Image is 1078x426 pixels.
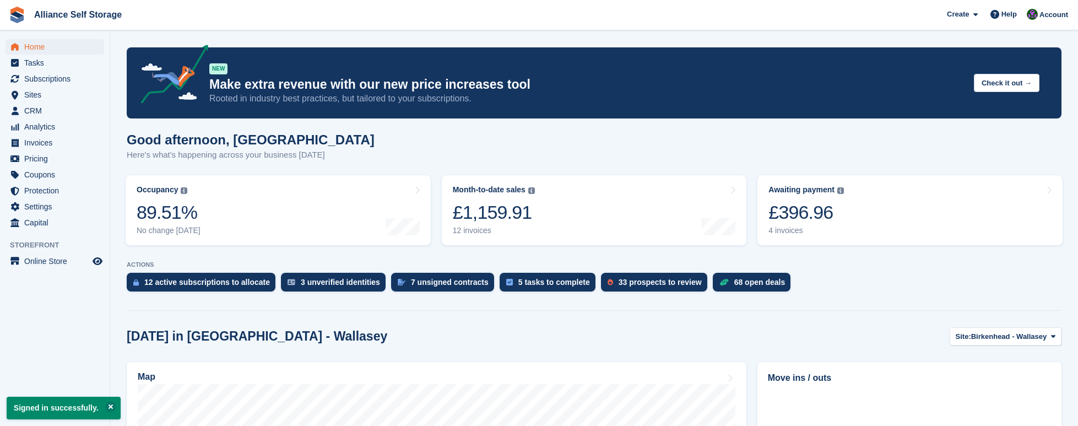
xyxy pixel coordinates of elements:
[137,201,201,224] div: 89.51%
[138,372,155,382] h2: Map
[6,55,104,71] a: menu
[768,371,1051,385] h2: Move ins / outs
[6,254,104,269] a: menu
[24,71,90,87] span: Subscriptions
[10,240,110,251] span: Storefront
[6,103,104,118] a: menu
[132,45,209,107] img: price-adjustments-announcement-icon-8257ccfd72463d97f412b2fc003d46551f7dbcb40ab6d574587a9cd5c0d94...
[608,279,613,285] img: prospect-51fa495bee0391a8d652442698ab0144808aea92771e9ea1ae160a38d050c398.svg
[1027,9,1038,20] img: Romilly Norton
[24,254,90,269] span: Online Store
[24,135,90,150] span: Invoices
[971,331,1047,342] span: Birkenhead - Wallasey
[411,278,489,287] div: 7 unsigned contracts
[974,74,1039,92] button: Check it out →
[126,175,431,245] a: Occupancy 89.51% No change [DATE]
[6,151,104,166] a: menu
[6,199,104,214] a: menu
[137,226,201,235] div: No change [DATE]
[127,261,1061,268] p: ACTIONS
[91,255,104,268] a: Preview store
[453,185,526,195] div: Month-to-date sales
[713,273,797,297] a: 68 open deals
[442,175,747,245] a: Month-to-date sales £1,159.91 12 invoices
[391,273,500,297] a: 7 unsigned contracts
[24,55,90,71] span: Tasks
[209,93,965,105] p: Rooted in industry best practices, but tailored to your subscriptions.
[757,175,1063,245] a: Awaiting payment £396.96 4 invoices
[127,149,375,161] p: Here's what's happening across your business [DATE]
[127,132,375,147] h1: Good afternoon, [GEOGRAPHIC_DATA]
[24,119,90,134] span: Analytics
[6,71,104,87] a: menu
[453,201,535,224] div: £1,159.91
[144,278,270,287] div: 12 active subscriptions to allocate
[24,167,90,182] span: Coupons
[133,279,139,286] img: active_subscription_to_allocate_icon-d502201f5373d7db506a760aba3b589e785aa758c864c3986d89f69b8ff3...
[24,199,90,214] span: Settings
[398,279,405,285] img: contract_signature_icon-13c848040528278c33f63329250d36e43548de30e8caae1d1a13099fd9432cc5.svg
[24,151,90,166] span: Pricing
[30,6,126,24] a: Alliance Self Storage
[301,278,380,287] div: 3 unverified identities
[288,279,295,285] img: verify_identity-adf6edd0f0f0b5bbfe63781bf79b02c33cf7c696d77639b501bdc392416b5a36.svg
[950,327,1061,346] button: Site: Birkenhead - Wallasey
[137,185,178,195] div: Occupancy
[209,77,965,93] p: Make extra revenue with our new price increases tool
[127,273,281,297] a: 12 active subscriptions to allocate
[528,187,535,194] img: icon-info-grey-7440780725fd019a000dd9b08b2336e03edf1995a4989e88bcd33f0948082b44.svg
[24,215,90,230] span: Capital
[768,201,844,224] div: £396.96
[6,87,104,103] a: menu
[518,278,590,287] div: 5 tasks to complete
[619,278,702,287] div: 33 prospects to review
[6,167,104,182] a: menu
[1001,9,1017,20] span: Help
[281,273,391,297] a: 3 unverified identities
[768,226,844,235] div: 4 invoices
[6,135,104,150] a: menu
[9,7,25,23] img: stora-icon-8386f47178a22dfd0bd8f6a31ec36ba5ce8667c1dd55bd0f319d3a0aa187defe.svg
[500,273,601,297] a: 5 tasks to complete
[7,397,121,419] p: Signed in successfully.
[24,87,90,103] span: Sites
[956,331,971,342] span: Site:
[24,183,90,198] span: Protection
[209,63,227,74] div: NEW
[6,119,104,134] a: menu
[837,187,844,194] img: icon-info-grey-7440780725fd019a000dd9b08b2336e03edf1995a4989e88bcd33f0948082b44.svg
[734,278,786,287] div: 68 open deals
[6,183,104,198] a: menu
[453,226,535,235] div: 12 invoices
[947,9,969,20] span: Create
[6,215,104,230] a: menu
[181,187,187,194] img: icon-info-grey-7440780725fd019a000dd9b08b2336e03edf1995a4989e88bcd33f0948082b44.svg
[24,103,90,118] span: CRM
[127,329,387,344] h2: [DATE] in [GEOGRAPHIC_DATA] - Wallasey
[1039,9,1068,20] span: Account
[768,185,835,195] div: Awaiting payment
[719,278,729,286] img: deal-1b604bf984904fb50ccaf53a9ad4b4a5d6e5aea283cecdc64d6e3604feb123c2.svg
[6,39,104,55] a: menu
[601,273,713,297] a: 33 prospects to review
[506,279,513,285] img: task-75834270c22a3079a89374b754ae025e5fb1db73e45f91037f5363f120a921f8.svg
[24,39,90,55] span: Home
